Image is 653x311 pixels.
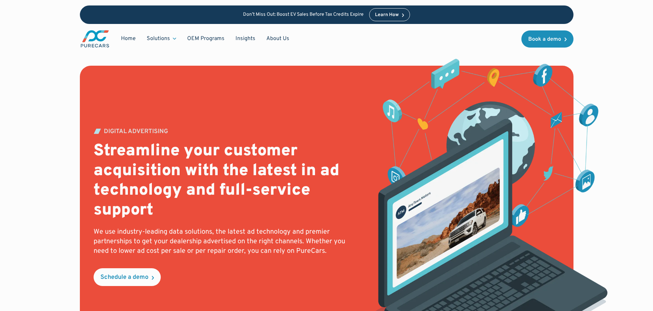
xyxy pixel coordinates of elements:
[94,227,359,256] p: We use industry-leading data solutions, the latest ad technology and premier partnerships to get ...
[243,12,364,18] p: Don’t Miss Out: Boost EV Sales Before Tax Credits Expire
[521,30,573,48] a: Book a demo
[100,274,148,281] div: Schedule a demo
[369,8,410,21] a: Learn How
[104,129,168,135] div: DIGITAL ADVERTISING
[141,32,182,45] div: Solutions
[375,13,399,17] div: Learn How
[94,142,359,220] h2: Streamline your customer acquisition with the latest in ad technology and full-service support
[80,29,110,48] a: main
[147,35,170,42] div: Solutions
[116,32,141,45] a: Home
[230,32,261,45] a: Insights
[182,32,230,45] a: OEM Programs
[261,32,295,45] a: About Us
[528,37,561,42] div: Book a demo
[94,268,161,286] a: Schedule a demo
[80,29,110,48] img: purecars logo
